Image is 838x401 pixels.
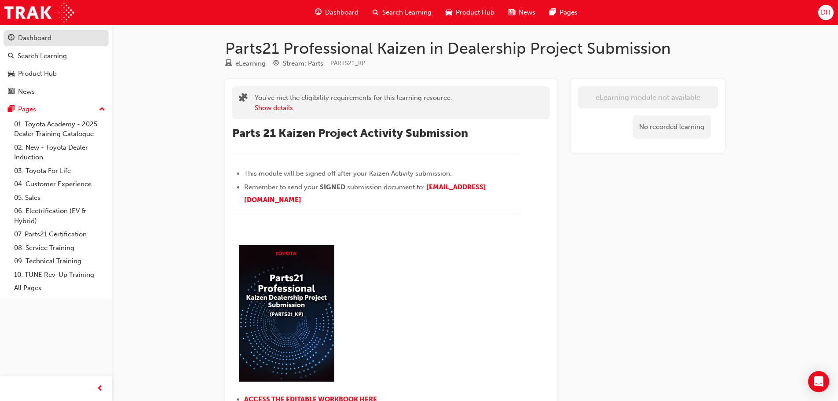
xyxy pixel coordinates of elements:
[283,59,323,69] div: Stream: Parts
[8,106,15,114] span: pages-icon
[11,177,109,191] a: 04. Customer Experience
[11,254,109,268] a: 09. Technical Training
[273,58,323,69] div: Stream
[542,4,585,22] a: pages-iconPages
[11,141,109,164] a: 02. New - Toyota Dealer Induction
[439,4,501,22] a: car-iconProduct Hub
[578,86,718,108] button: eLearning module not available
[4,30,109,46] a: Dashboard
[8,34,15,42] span: guage-icon
[239,94,248,104] span: puzzle-icon
[18,87,35,97] div: News
[18,33,51,43] div: Dashboard
[821,7,831,18] span: DH
[97,383,103,394] span: prev-icon
[18,104,36,114] div: Pages
[11,118,109,141] a: 01. Toyota Academy - 2025 Dealer Training Catalogue
[818,5,834,20] button: DH
[373,7,379,18] span: search-icon
[8,88,15,96] span: news-icon
[18,69,57,79] div: Product Hub
[255,93,452,113] div: You've met the eligibility requirements for this learning resource.
[308,4,366,22] a: guage-iconDashboard
[18,51,67,61] div: Search Learning
[225,39,725,58] h1: Parts21 Professional Kaizen in Dealership Project Submission
[11,281,109,295] a: All Pages
[330,59,365,67] span: Learning resource code
[519,7,535,18] span: News
[4,101,109,118] button: Pages
[4,48,109,64] a: Search Learning
[11,191,109,205] a: 05. Sales
[8,52,14,60] span: search-icon
[456,7,494,18] span: Product Hub
[4,66,109,82] a: Product Hub
[11,204,109,228] a: 06. Electrification (EV & Hybrid)
[225,58,266,69] div: Type
[4,28,109,101] button: DashboardSearch LearningProduct HubNews
[633,115,711,139] div: No recorded learning
[8,70,15,78] span: car-icon
[4,84,109,100] a: News
[382,7,432,18] span: Search Learning
[446,7,452,18] span: car-icon
[320,183,345,191] span: SIGNED
[509,7,515,18] span: news-icon
[549,7,556,18] span: pages-icon
[244,169,452,177] span: This module will be signed off after your Kaizen Activity submission.
[501,4,542,22] a: news-iconNews
[325,7,359,18] span: Dashboard
[11,241,109,255] a: 08. Service Training
[347,183,424,191] span: submission document to:
[255,103,293,113] button: Show details
[366,4,439,22] a: search-iconSearch Learning
[273,60,279,68] span: target-icon
[11,228,109,241] a: 07. Parts21 Certification
[11,164,109,178] a: 03. Toyota For Life
[808,371,829,392] div: Open Intercom Messenger
[225,60,232,68] span: learningResourceType_ELEARNING-icon
[315,7,322,18] span: guage-icon
[11,268,109,282] a: 10. TUNE Rev-Up Training
[232,126,468,140] span: Parts 21 Kaizen Project Activity Submission
[560,7,578,18] span: Pages
[244,183,318,191] span: Remember to send your
[4,3,74,22] img: Trak
[235,59,266,69] div: eLearning
[99,104,105,115] span: up-icon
